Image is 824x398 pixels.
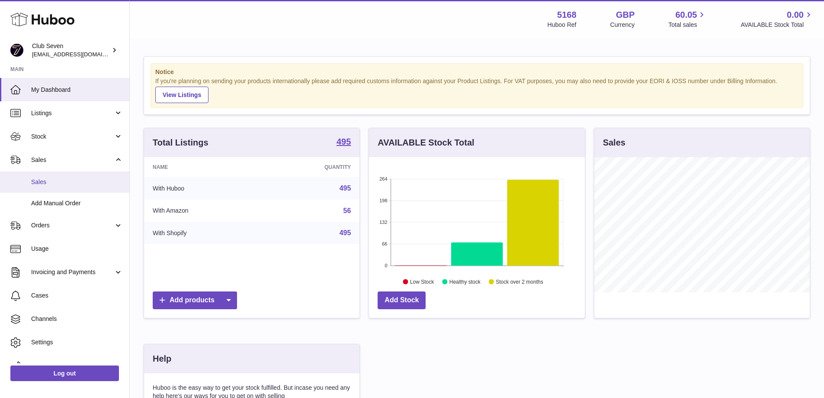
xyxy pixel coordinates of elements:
[153,353,171,365] h3: Help
[378,137,474,149] h3: AVAILABLE Stock Total
[31,199,123,207] span: Add Manual Order
[31,338,123,346] span: Settings
[10,366,119,381] a: Log out
[155,87,208,103] a: View Listings
[675,9,697,21] span: 60.05
[144,177,262,200] td: With Huboo
[153,291,237,309] a: Add products
[557,9,577,21] strong: 5168
[10,44,23,57] img: info@wearclubseven.com
[385,263,388,268] text: 0
[31,156,114,164] span: Sales
[32,42,110,58] div: Club Seven
[610,21,635,29] div: Currency
[144,200,262,222] td: With Amazon
[787,9,804,21] span: 0.00
[382,241,388,246] text: 66
[31,109,114,117] span: Listings
[668,9,707,29] a: 60.05 Total sales
[31,291,123,300] span: Cases
[155,68,798,76] strong: Notice
[31,178,123,186] span: Sales
[31,245,123,253] span: Usage
[31,86,123,94] span: My Dashboard
[410,278,434,285] text: Low Stock
[616,9,635,21] strong: GBP
[379,176,387,181] text: 264
[32,51,127,58] span: [EMAIL_ADDRESS][DOMAIN_NAME]
[548,21,577,29] div: Huboo Ref
[262,157,360,177] th: Quantity
[741,9,814,29] a: 0.00 AVAILABLE Stock Total
[144,157,262,177] th: Name
[155,77,798,103] div: If you're planning on sending your products internationally please add required customs informati...
[153,137,208,149] h3: Total Listings
[496,278,543,285] text: Stock over 2 months
[741,21,814,29] span: AVAILABLE Stock Total
[31,133,114,141] span: Stock
[379,198,387,203] text: 198
[379,220,387,225] text: 132
[337,137,351,148] a: 495
[603,137,625,149] h3: Sales
[340,184,351,192] a: 495
[343,207,351,214] a: 56
[378,291,426,309] a: Add Stock
[668,21,707,29] span: Total sales
[31,362,123,370] span: Returns
[31,315,123,323] span: Channels
[31,221,114,230] span: Orders
[337,137,351,146] strong: 495
[31,268,114,276] span: Invoicing and Payments
[144,222,262,244] td: With Shopify
[340,229,351,236] a: 495
[449,278,481,285] text: Healthy stock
